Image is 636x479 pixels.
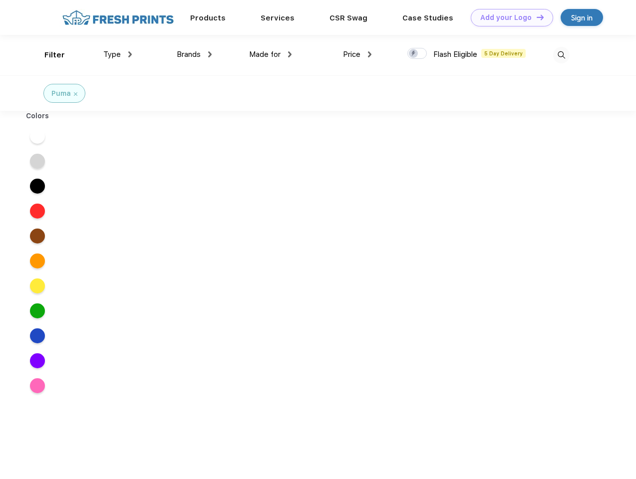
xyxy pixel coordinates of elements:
[249,50,281,59] span: Made for
[343,50,360,59] span: Price
[480,13,532,22] div: Add your Logo
[537,14,544,20] img: DT
[261,13,295,22] a: Services
[18,111,57,121] div: Colors
[288,51,292,57] img: dropdown.png
[433,50,477,59] span: Flash Eligible
[561,9,603,26] a: Sign in
[553,47,570,63] img: desktop_search.svg
[571,12,593,23] div: Sign in
[177,50,201,59] span: Brands
[128,51,132,57] img: dropdown.png
[368,51,371,57] img: dropdown.png
[481,49,526,58] span: 5 Day Delivery
[51,88,71,99] div: Puma
[44,49,65,61] div: Filter
[103,50,121,59] span: Type
[59,9,177,26] img: fo%20logo%202.webp
[329,13,367,22] a: CSR Swag
[208,51,212,57] img: dropdown.png
[190,13,226,22] a: Products
[74,92,77,96] img: filter_cancel.svg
